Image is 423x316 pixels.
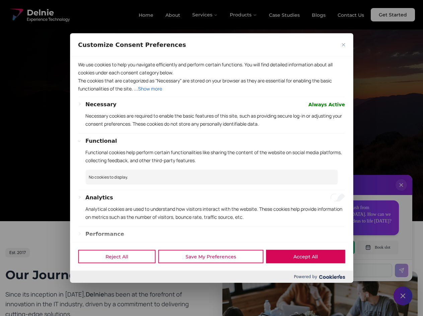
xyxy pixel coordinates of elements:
[70,271,353,283] div: Powered by
[78,76,345,92] p: The cookies that are categorized as "Necessary" are stored on your browser as they are essential ...
[78,41,186,49] span: Customize Consent Preferences
[319,274,345,279] img: Cookieyes logo
[266,250,345,263] button: Accept All
[85,193,113,201] button: Analytics
[308,100,345,108] span: Always Active
[138,84,162,92] button: Show more
[85,100,117,108] button: Necessary
[342,43,345,46] img: Close
[78,60,345,76] p: We use cookies to help you navigate efficiently and perform certain functions. You will find deta...
[85,112,345,128] p: Necessary cookies are required to enable the basic features of this site, such as providing secur...
[78,250,155,263] button: Reject All
[85,137,117,145] button: Functional
[85,148,345,164] p: Functional cookies help perform certain functionalities like sharing the content of the website o...
[158,250,263,263] button: Save My Preferences
[85,205,345,221] p: Analytical cookies are used to understand how visitors interact with the website. These cookies h...
[330,193,345,201] input: Enable Analytics
[85,170,338,184] p: No cookies to display.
